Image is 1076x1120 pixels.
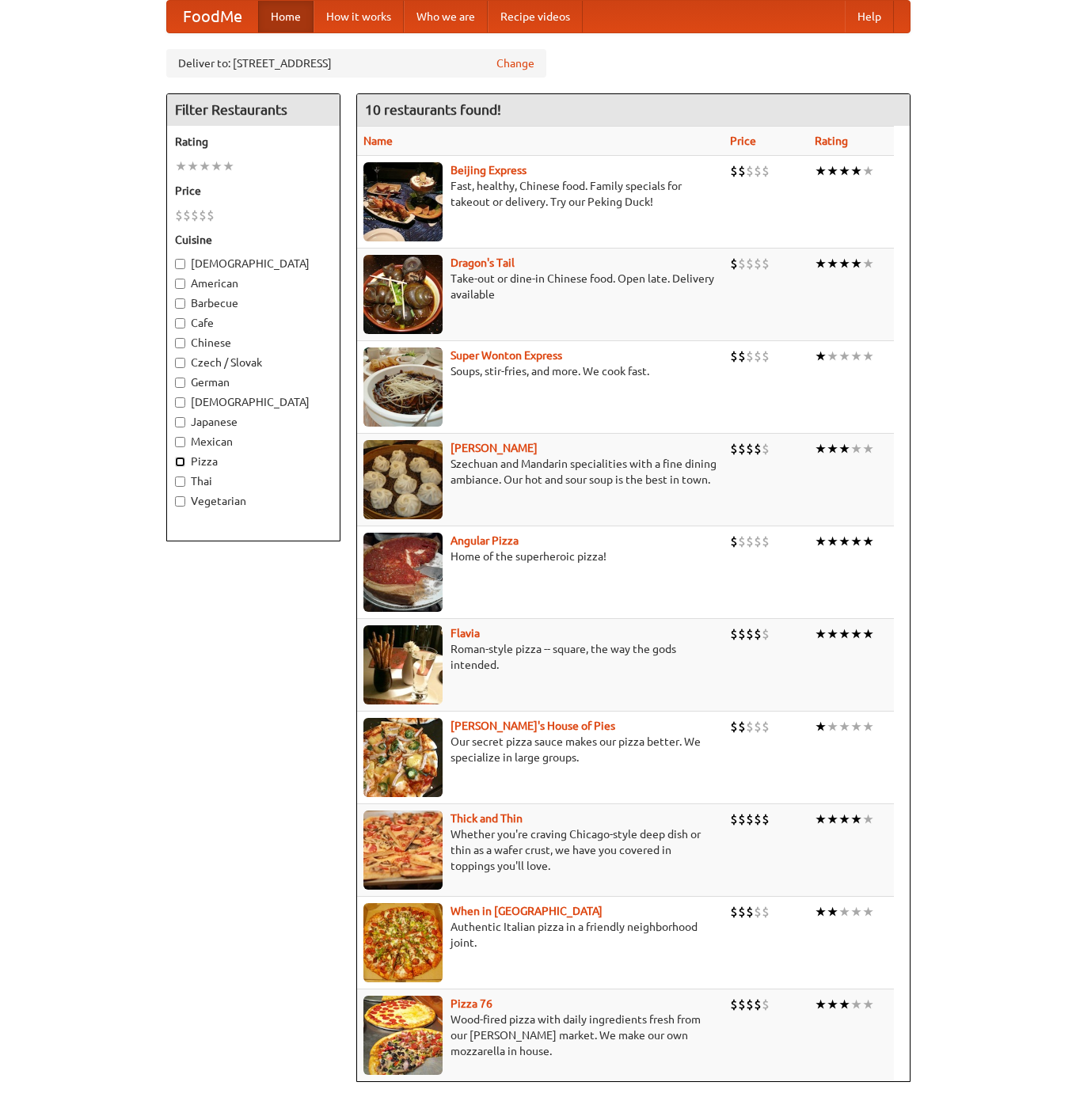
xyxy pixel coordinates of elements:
[363,1012,718,1059] p: Wood-fired pizza with daily ingredients fresh from our [PERSON_NAME] market. We make our own mozz...
[838,533,850,550] li: ★
[175,318,185,328] input: Cafe
[175,374,332,390] label: German
[862,440,874,457] li: ★
[730,162,738,180] li: $
[363,903,443,982] img: wheninrome.jpg
[754,533,762,550] li: $
[850,347,862,365] li: ★
[762,162,770,180] li: $
[363,625,443,704] img: flavia.jpg
[451,997,492,1010] a: Pizza 76
[862,625,874,643] li: ★
[815,135,848,147] a: Rating
[175,493,332,509] label: Vegetarian
[762,440,770,457] li: $
[850,625,862,643] li: ★
[363,826,718,874] p: Whether you're craving Chicago-style deep dish or thin as a wafer crust, we have you covered in t...
[451,164,527,177] b: Beijing Express
[815,255,827,272] li: ★
[850,811,862,828] li: ★
[363,135,393,147] a: Name
[363,347,443,427] img: superwonton.jpg
[827,440,838,457] li: ★
[199,158,211,175] li: ★
[827,996,838,1013] li: ★
[746,440,754,457] li: $
[746,255,754,272] li: $
[838,903,850,921] li: ★
[166,49,546,78] div: Deliver to: [STREET_ADDRESS]
[815,347,827,365] li: ★
[845,1,894,32] a: Help
[488,1,583,32] a: Recipe videos
[187,158,199,175] li: ★
[862,255,874,272] li: ★
[175,338,185,348] input: Chinese
[175,298,185,309] input: Barbecue
[746,903,754,921] li: $
[363,271,718,302] p: Take-out or dine-in Chinese food. Open late. Delivery available
[815,811,827,828] li: ★
[762,347,770,365] li: $
[738,811,746,828] li: $
[175,397,185,408] input: [DEMOGRAPHIC_DATA]
[175,378,185,388] input: German
[862,811,874,828] li: ★
[363,440,443,519] img: shandong.jpg
[738,255,746,272] li: $
[363,456,718,488] p: Szechuan and Mandarin specialities with a fine dining ambiance. Our hot and sour soup is the best...
[815,903,827,921] li: ★
[183,207,191,224] li: $
[838,996,850,1013] li: ★
[815,625,827,643] li: ★
[451,534,519,547] a: Angular Pizza
[363,734,718,765] p: Our secret pizza sauce makes our pizza better. We specialize in large groups.
[746,811,754,828] li: $
[850,718,862,735] li: ★
[838,255,850,272] li: ★
[762,811,770,828] li: $
[175,454,332,469] label: Pizza
[827,625,838,643] li: ★
[862,533,874,550] li: ★
[175,417,185,427] input: Japanese
[175,355,332,370] label: Czech / Slovak
[762,255,770,272] li: $
[850,440,862,457] li: ★
[815,996,827,1013] li: ★
[746,533,754,550] li: $
[207,207,215,224] li: $
[827,347,838,365] li: ★
[175,414,332,430] label: Japanese
[746,347,754,365] li: $
[738,440,746,457] li: $
[363,919,718,951] p: Authentic Italian pizza in a friendly neighborhood joint.
[827,903,838,921] li: ★
[730,811,738,828] li: $
[175,394,332,410] label: [DEMOGRAPHIC_DATA]
[175,279,185,289] input: American
[815,718,827,735] li: ★
[850,996,862,1013] li: ★
[754,440,762,457] li: $
[175,232,332,248] h5: Cuisine
[451,905,603,917] a: When in [GEOGRAPHIC_DATA]
[363,178,718,210] p: Fast, healthy, Chinese food. Family specials for takeout or delivery. Try our Peking Duck!
[451,349,562,362] a: Super Wonton Express
[738,718,746,735] li: $
[175,183,332,199] h5: Price
[404,1,488,32] a: Who we are
[175,476,185,487] input: Thai
[762,718,770,735] li: $
[451,442,538,454] a: [PERSON_NAME]
[191,207,199,224] li: $
[754,811,762,828] li: $
[762,996,770,1013] li: $
[738,625,746,643] li: $
[815,162,827,180] li: ★
[827,162,838,180] li: ★
[862,347,874,365] li: ★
